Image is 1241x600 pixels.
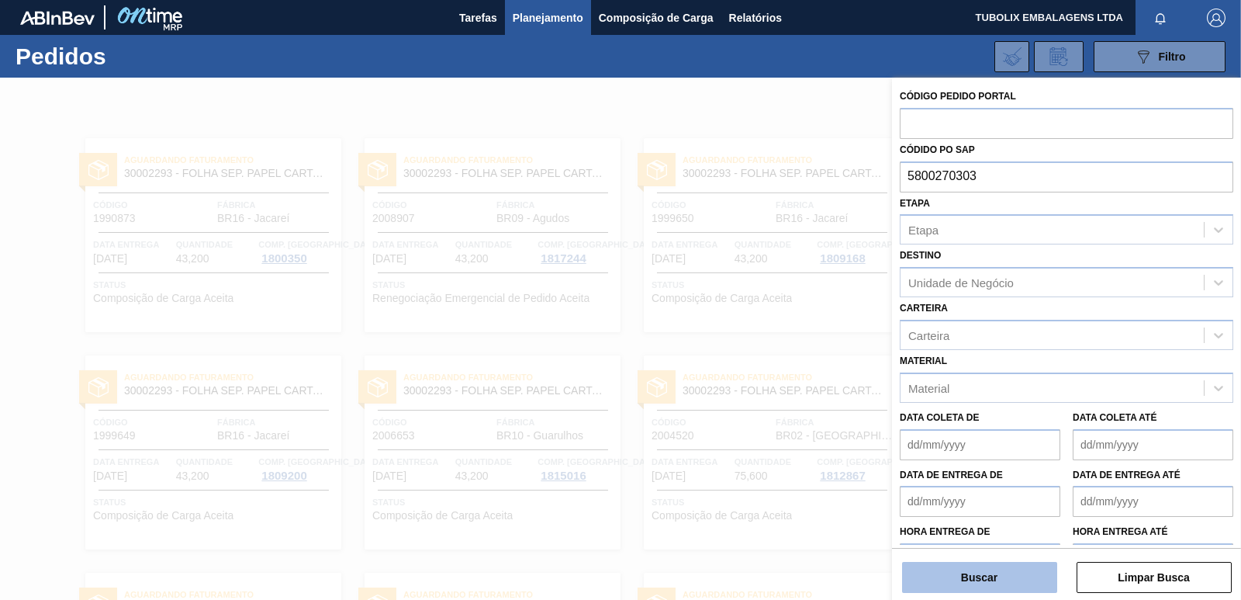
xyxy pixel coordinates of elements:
button: Filtro [1094,41,1225,72]
label: Destino [900,250,941,261]
input: dd/mm/yyyy [1073,429,1233,460]
label: Carteira [900,303,948,314]
label: Data de Entrega até [1073,470,1181,480]
span: Tarefas [459,9,497,27]
div: Unidade de Negócio [908,276,1014,290]
div: Solicitação de Revisão de Pedidos [1034,41,1084,72]
label: Data de Entrega de [900,470,1003,480]
input: dd/mm/yyyy [1073,486,1233,517]
label: Data coleta até [1073,412,1156,423]
label: Hora entrega de [900,521,1060,543]
input: dd/mm/yyyy [900,429,1060,460]
div: Importar Negociações dos Pedidos [994,41,1029,72]
h1: Pedidos [16,47,240,65]
span: Planejamento [513,9,583,27]
label: Etapa [900,198,930,209]
span: Relatórios [729,9,782,27]
button: Notificações [1136,7,1185,29]
div: Material [908,381,949,394]
img: Logout [1207,9,1225,27]
label: Hora entrega até [1073,521,1233,543]
input: dd/mm/yyyy [900,486,1060,517]
div: Etapa [908,224,939,237]
label: Códido PO SAP [900,144,975,155]
span: Composição de Carga [599,9,714,27]
img: TNhmsLtSVTkK8tSr43FrP2fwEKptu5GPRR3wAAAABJRU5ErkJggg== [20,11,95,25]
label: Código Pedido Portal [900,91,1016,102]
div: Carteira [908,328,949,342]
label: Material [900,355,947,366]
label: Data coleta de [900,412,979,423]
span: Filtro [1159,50,1186,63]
